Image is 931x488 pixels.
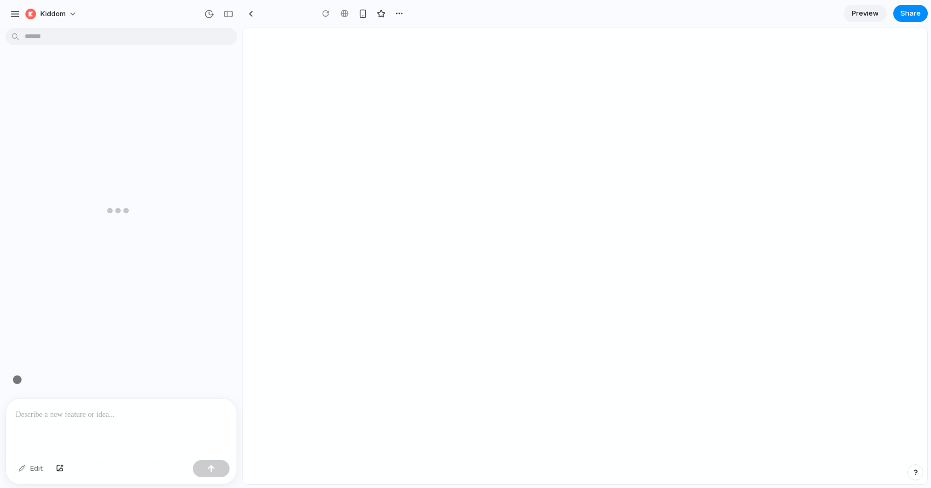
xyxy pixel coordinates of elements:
span: Share [900,8,921,19]
button: Kiddom [21,5,82,23]
button: Share [893,5,928,22]
a: Preview [844,5,887,22]
span: Preview [852,8,879,19]
span: Kiddom [40,9,66,19]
